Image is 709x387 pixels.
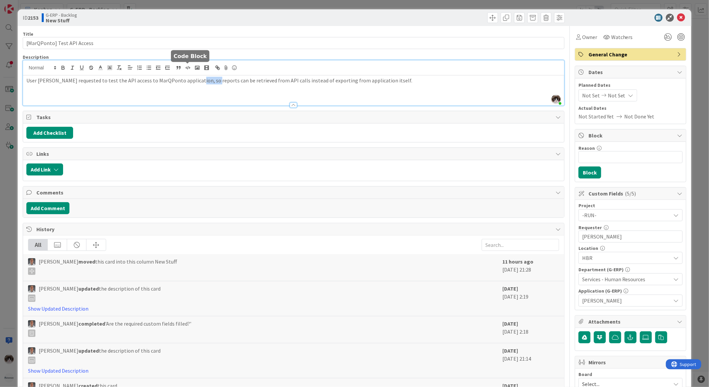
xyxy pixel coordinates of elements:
span: G-ERP - Backlog [46,12,77,18]
b: 11 hours ago [502,258,533,265]
input: Search... [482,239,559,251]
span: Board [578,372,592,377]
span: Watchers [611,33,633,41]
span: Not Set [608,91,626,99]
span: ID [23,14,38,22]
span: [PERSON_NAME] 'Are the required custom fields filled?' [39,320,191,337]
span: [PERSON_NAME] [582,297,671,305]
img: PS [28,320,35,328]
span: Support [14,1,30,9]
button: Block [578,166,601,178]
span: Services - Human Resources [582,275,671,283]
p: User [PERSON_NAME] requested to test the API access to MarQPonto application, so reports can be r... [26,77,561,84]
div: Application (G-ERP) [578,289,683,293]
span: ( 5/5 ) [625,190,636,197]
b: [DATE] [502,285,518,292]
span: Actual Dates [578,105,683,112]
span: Attachments [588,318,674,326]
span: Custom Fields [588,189,674,198]
span: History [36,225,552,233]
span: Not Done Yet [625,112,655,120]
b: completed [78,320,105,327]
label: Reason [578,145,595,151]
button: Add Checklist [26,127,73,139]
input: type card name here... [23,37,564,49]
div: [DATE] 21:14 [502,347,559,375]
span: Mirrors [588,358,674,366]
span: [PERSON_NAME] the description of this card [39,285,161,302]
span: General Change [588,50,674,58]
span: Dates [588,68,674,76]
div: Project [578,203,683,208]
div: Location [578,246,683,251]
img: PS [28,285,35,293]
label: Title [23,31,33,37]
span: [PERSON_NAME] the description of this card [39,347,161,364]
b: moved [78,258,95,265]
span: Tasks [36,113,552,121]
div: Department (G-ERP) [578,267,683,272]
span: Links [36,150,552,158]
img: PS [28,347,35,355]
b: [DATE] [502,320,518,327]
div: All [28,239,48,251]
h5: Code Block [174,53,207,59]
span: Not Started Yet [578,112,614,120]
span: Comments [36,188,552,197]
label: Requester [578,225,602,231]
span: Block [588,131,674,139]
div: [DATE] 2:18 [502,320,559,340]
b: 2153 [28,14,38,21]
button: Add Link [26,163,63,175]
b: New Stuff [46,18,77,23]
span: [PERSON_NAME] this card into this column New Stuff [39,258,177,275]
span: HBR [582,254,671,262]
b: updated [78,347,99,354]
div: [DATE] 21:28 [502,258,559,278]
img: cF1764xS6KQF0UDQ8Ib5fgQIGsMebhp9.jfif [551,95,561,104]
a: Show Updated Description [28,305,88,312]
span: -RUN- [582,211,668,220]
a: Show Updated Description [28,367,88,374]
span: Owner [582,33,597,41]
img: PS [28,258,35,266]
button: Add Comment [26,202,69,214]
span: Description [23,54,49,60]
span: Planned Dates [578,82,683,89]
b: [DATE] [502,347,518,354]
span: Not Set [582,91,600,99]
b: updated [78,285,99,292]
div: [DATE] 2:19 [502,285,559,313]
